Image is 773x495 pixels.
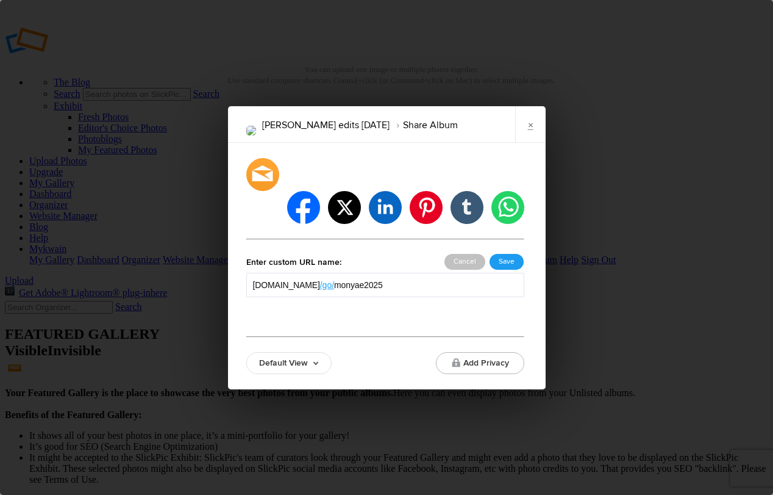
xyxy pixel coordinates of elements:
[246,126,256,135] img: Photo_Sep_15_2024%2C_7_20_06_AM-3.png
[328,191,361,224] li: twitter
[253,279,320,291] div: [DOMAIN_NAME]
[369,191,402,224] li: linkedin
[320,279,334,291] a: /go/
[262,115,390,135] li: [PERSON_NAME] edits [DATE]
[334,279,517,291] input: Custom-URL
[490,254,524,270] button: Save
[436,352,524,374] button: Add Privacy
[491,191,524,224] li: whatsapp
[410,191,443,224] li: pinterest
[246,255,341,270] div: Enter custom URL name:
[246,352,332,374] a: Default View
[444,254,485,270] button: Cancel
[390,115,458,135] li: Share Album
[451,191,483,224] li: tumblr
[287,191,320,224] li: facebook
[515,106,546,143] a: ×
